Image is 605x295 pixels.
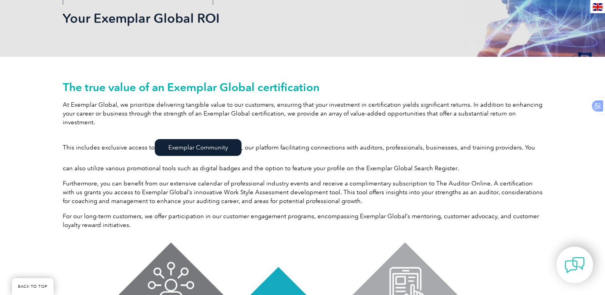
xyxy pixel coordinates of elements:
[593,3,603,11] img: en
[63,179,543,205] p: Furthermore, you can benefit from our extensive calendar of professional industry events and rece...
[155,139,242,156] a: Exemplar Community
[63,212,543,229] p: For our long-term customers, we offer participation in our customer engagement programs, encompas...
[63,81,543,94] h2: The true value of an Exemplar Global certification
[565,255,585,275] img: contact-chat.png
[12,278,54,295] a: BACK TO TOP
[63,133,543,173] p: This includes exclusive access to , our platform facilitating connections with auditors, professi...
[63,100,543,127] p: At Exemplar Global, we prioritize delivering tangible value to our customers, ensuring that your ...
[63,12,399,25] h2: Your Exemplar Global ROI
